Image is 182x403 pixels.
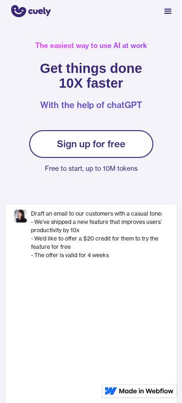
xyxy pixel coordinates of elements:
p: With the help of chatGPT [40,100,142,111]
div: Sign up for free [57,138,126,150]
p: Free to start, up to 10M tokens [22,162,161,174]
h1: Get things done 10X faster [40,61,142,90]
div: The easiest way to use AI at work [26,42,157,50]
a: Sign up for free [29,130,153,158]
div: Draft an email to our customers with a casual tone: - We’ve shipped a new feature that improves u... [31,210,171,259]
img: Made in Webflow [119,388,174,394]
a: home [5,4,51,19]
div: menu [159,2,177,21]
